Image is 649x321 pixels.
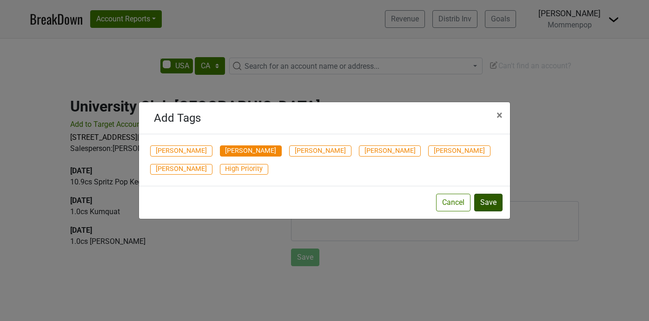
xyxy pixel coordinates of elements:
span: [PERSON_NAME] [289,145,351,157]
span: [PERSON_NAME] [150,164,212,175]
button: Save [474,194,503,211]
span: × [497,109,503,122]
span: [PERSON_NAME] [428,145,490,157]
button: Cancel [436,194,470,211]
span: [PERSON_NAME] [150,145,212,157]
span: [PERSON_NAME] [359,145,421,157]
span: [PERSON_NAME] [220,145,282,157]
div: Add Tags [154,110,201,126]
span: High Priority [220,164,269,175]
